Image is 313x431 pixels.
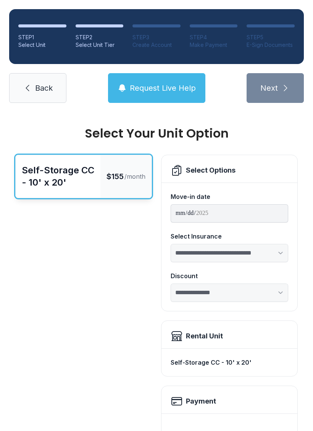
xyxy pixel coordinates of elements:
[247,34,295,41] div: STEP 5
[22,164,94,189] div: Self-Storage CC - 10' x 20'
[190,41,238,49] div: Make Payment
[186,165,236,176] div: Select Options
[171,192,288,201] div: Move-in date
[124,172,145,181] span: /month
[186,396,216,407] h2: Payment
[171,284,288,302] select: Discount
[76,41,124,49] div: Select Unit Tier
[171,244,288,262] select: Select Insurance
[171,232,288,241] div: Select Insurance
[106,171,124,182] span: $155
[132,41,181,49] div: Create Account
[190,34,238,41] div: STEP 4
[186,331,223,341] div: Rental Unit
[35,83,53,93] span: Back
[76,34,124,41] div: STEP 2
[132,34,181,41] div: STEP 3
[18,41,66,49] div: Select Unit
[171,204,288,223] input: Move-in date
[15,127,298,139] div: Select Your Unit Option
[171,355,288,370] div: Self-Storage CC - 10' x 20'
[171,271,288,280] div: Discount
[260,83,278,93] span: Next
[247,41,295,49] div: E-Sign Documents
[18,34,66,41] div: STEP 1
[130,83,196,93] span: Request Live Help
